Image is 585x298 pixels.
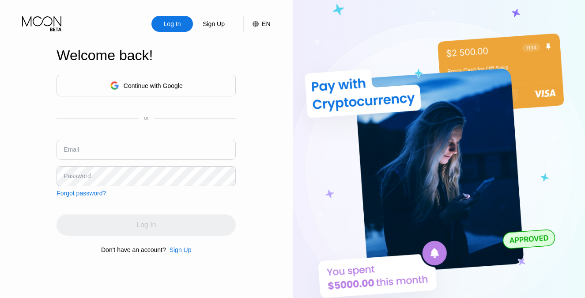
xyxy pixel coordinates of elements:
[57,75,236,96] div: Continue with Google
[64,146,79,153] div: Email
[262,20,270,27] div: EN
[163,19,182,28] div: Log In
[57,190,106,197] div: Forgot password?
[124,82,183,89] div: Continue with Google
[202,19,226,28] div: Sign Up
[243,16,270,32] div: EN
[151,16,193,32] div: Log In
[170,246,192,253] div: Sign Up
[166,246,192,253] div: Sign Up
[57,47,236,64] div: Welcome back!
[101,246,166,253] div: Don't have an account?
[64,172,91,180] div: Password
[193,16,234,32] div: Sign Up
[144,115,149,121] div: or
